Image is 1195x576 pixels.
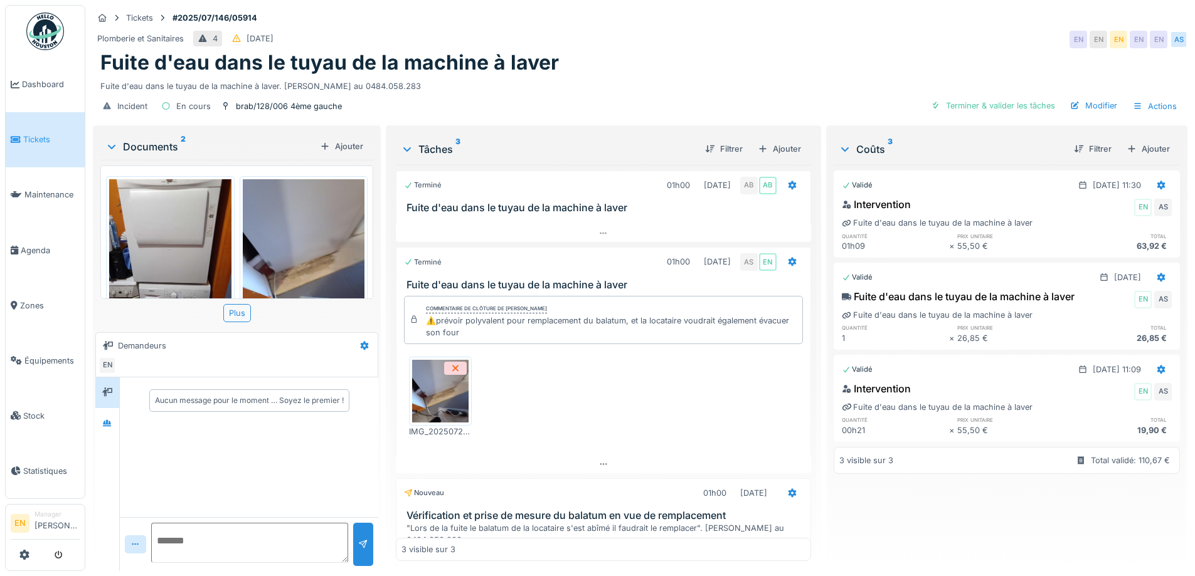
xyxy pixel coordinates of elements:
h6: total [1065,323,1172,332]
div: EN [98,357,116,374]
div: Demandeurs [118,340,166,352]
a: Maintenance [6,167,85,223]
div: [DATE] [704,179,731,191]
div: Ajouter [1122,140,1175,157]
img: Badge_color-CXgf-gQk.svg [26,13,64,50]
a: Agenda [6,223,85,278]
h6: prix unitaire [957,323,1065,332]
div: 01h00 [667,256,690,268]
div: [DATE] [704,256,731,268]
li: EN [11,514,29,533]
div: Total validé: 110,67 € [1091,454,1170,466]
div: [DATE] [740,487,767,499]
div: 01h09 [842,240,949,252]
div: Plomberie et Sanitaires [97,33,184,45]
div: [DATE] [247,33,274,45]
div: AS [1154,199,1172,216]
div: EN [759,253,777,271]
div: 01h00 [703,487,726,499]
div: AS [1154,291,1172,308]
img: persksk04bsyikk0v0zmq60hldi3 [412,360,469,422]
div: 4 [213,33,218,45]
a: Dashboard [6,57,85,112]
div: Plus [223,304,251,322]
h1: Fuite d'eau dans le tuyau de la machine à laver [100,51,559,75]
div: × [949,424,957,436]
a: Statistiques [6,443,85,498]
span: Agenda [21,244,80,256]
div: EN [1134,383,1152,401]
h3: Fuite d'eau dans le tuyau de la machine à laver [406,202,805,214]
div: EN [1110,31,1127,48]
a: Stock [6,388,85,443]
div: Fuite d'eau dans le tuyau de la machine à laver [842,309,1033,321]
div: Tâches [401,142,694,157]
div: Validé [842,272,873,283]
div: IMG_20250724_123339_294.jpg [409,426,472,437]
div: EN [1150,31,1167,48]
div: 00h21 [842,424,949,436]
h6: quantité [842,416,949,424]
h6: prix unitaire [957,416,1065,424]
div: Ajouter [753,140,806,157]
div: 19,90 € [1065,424,1172,436]
div: 26,85 € [1065,332,1172,344]
h3: Fuite d'eau dans le tuyau de la machine à laver [406,279,805,291]
div: Incident [117,100,147,112]
span: Statistiques [23,465,80,477]
div: Tickets [126,12,153,24]
div: EN [1134,291,1152,308]
div: 1 [842,332,949,344]
span: Équipements [24,355,80,367]
div: Terminé [404,180,442,191]
span: Tickets [23,134,80,145]
div: Ajouter [315,138,368,155]
div: Coûts [839,142,1064,157]
span: Zones [20,300,80,312]
div: Modifier [1065,97,1122,114]
div: AB [740,177,758,194]
div: 63,92 € [1065,240,1172,252]
div: AS [1154,383,1172,401]
div: 55,50 € [957,424,1065,436]
div: Actions [1127,97,1182,115]
div: EN [1134,199,1152,216]
h6: quantité [842,232,949,240]
h6: quantité [842,323,949,332]
strong: #2025/07/146/05914 [167,12,262,24]
div: 55,50 € [957,240,1065,252]
div: ⚠️prévoir polyvalent pour remplacement du balatum, et la locataire voudrait également évacuer son... [426,315,797,338]
div: Validé [842,180,873,191]
div: [DATE] 11:09 [1093,364,1141,375]
a: Tickets [6,112,85,167]
a: Équipements [6,333,85,388]
h3: Vérification et prise de mesure du balatum en vue de remplacement [406,510,805,521]
h6: total [1065,232,1172,240]
div: Validé [842,364,873,375]
div: Fuite d'eau dans le tuyau de la machine à laver. [PERSON_NAME] au 0484.058.283 [100,75,1180,92]
span: Maintenance [24,189,80,201]
div: AB [759,177,777,194]
img: q6vb17c40mg9sd12wju6m2ofv5ya [109,179,231,342]
div: EN [1130,31,1147,48]
div: × [949,240,957,252]
div: [DATE] 11:30 [1093,179,1141,191]
div: En cours [176,100,211,112]
div: 26,85 € [957,332,1065,344]
a: EN Manager[PERSON_NAME] [11,510,80,540]
sup: 2 [181,139,186,154]
li: [PERSON_NAME] [35,510,80,537]
div: EN [1070,31,1087,48]
div: AS [1170,31,1187,48]
div: Fuite d'eau dans le tuyau de la machine à laver [842,217,1033,229]
div: Terminé [404,257,442,268]
h6: total [1065,416,1172,424]
div: Aucun message pour le moment … Soyez le premier ! [155,395,344,406]
div: Intervention [842,381,911,396]
div: 3 visible sur 3 [401,543,455,555]
div: × [949,332,957,344]
div: brab/128/006 4ème gauche [236,100,342,112]
div: EN [1090,31,1107,48]
div: Fuite d'eau dans le tuyau de la machine à laver [842,401,1033,413]
div: Filtrer [1069,140,1117,157]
